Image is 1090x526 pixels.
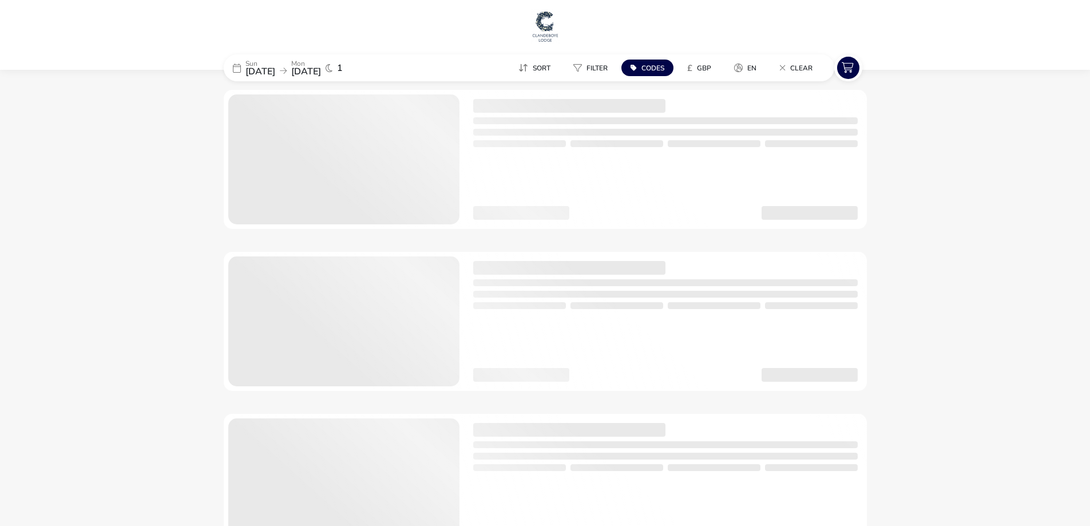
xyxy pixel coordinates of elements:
naf-pibe-menu-bar-item: Filter [564,60,621,76]
button: Filter [564,60,617,76]
naf-pibe-menu-bar-item: £GBP [678,60,725,76]
button: en [725,60,766,76]
span: [DATE] [291,65,321,78]
span: Codes [641,64,664,73]
naf-pibe-menu-bar-item: en [725,60,770,76]
p: Mon [291,60,321,67]
span: Clear [790,64,812,73]
span: Filter [586,64,608,73]
i: £ [687,62,692,74]
div: Sun[DATE]Mon[DATE]1 [224,54,395,81]
button: Sort [509,60,560,76]
naf-pibe-menu-bar-item: Codes [621,60,678,76]
span: en [747,64,756,73]
span: Sort [533,64,550,73]
img: Main Website [531,9,560,43]
naf-pibe-menu-bar-item: Sort [509,60,564,76]
p: Sun [245,60,275,67]
span: GBP [697,64,711,73]
button: Clear [770,60,822,76]
span: [DATE] [245,65,275,78]
span: 1 [337,64,343,73]
button: Codes [621,60,673,76]
naf-pibe-menu-bar-item: Clear [770,60,826,76]
button: £GBP [678,60,720,76]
